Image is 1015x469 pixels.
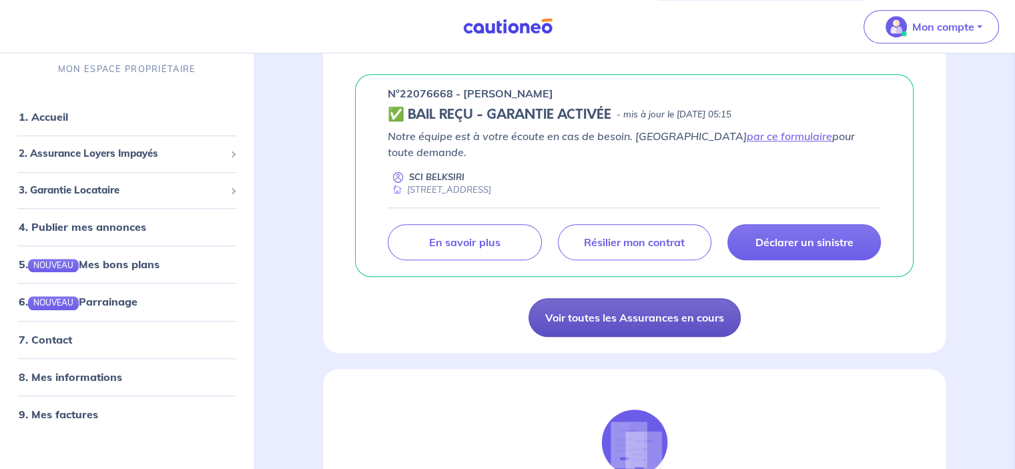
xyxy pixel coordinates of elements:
[727,224,881,260] a: Déclarer un sinistre
[388,224,541,260] a: En savoir plus
[5,103,248,130] div: 1. Accueil
[19,146,225,161] span: 2. Assurance Loyers Impayés
[5,401,248,428] div: 9. Mes factures
[617,108,731,121] p: - mis à jour le [DATE] 05:15
[529,298,741,337] a: Voir toutes les Assurances en cours
[5,326,248,353] div: 7. Contact
[558,224,711,260] a: Résilier mon contrat
[19,183,225,198] span: 3. Garantie Locataire
[58,63,196,75] p: MON ESPACE PROPRIÉTAIRE
[409,171,464,183] p: SCI BELKSIRI
[5,289,248,316] div: 6.NOUVEAUParrainage
[5,213,248,240] div: 4. Publier mes annonces
[912,19,974,35] p: Mon compte
[747,129,832,143] a: par ce formulaire
[5,364,248,390] div: 8. Mes informations
[388,85,553,101] p: n°22076668 - [PERSON_NAME]
[388,183,491,196] div: [STREET_ADDRESS]
[388,107,611,123] h5: ✅ BAIL REÇU - GARANTIE ACTIVÉE
[388,107,881,123] div: state: CONTRACT-VALIDATED, Context: ,MAYBE-CERTIFICATE,,LESSOR-DOCUMENTS,IS-ODEALIM
[19,296,137,309] a: 6.NOUVEAUParrainage
[864,10,999,43] button: illu_account_valid_menu.svgMon compte
[755,236,853,249] p: Déclarer un sinistre
[886,16,907,37] img: illu_account_valid_menu.svg
[458,18,558,35] img: Cautioneo
[5,141,248,167] div: 2. Assurance Loyers Impayés
[19,258,159,271] a: 5.NOUVEAUMes bons plans
[19,110,68,123] a: 1. Accueil
[19,370,122,384] a: 8. Mes informations
[429,236,500,249] p: En savoir plus
[19,220,146,233] a: 4. Publier mes annonces
[584,236,685,249] p: Résilier mon contrat
[388,128,881,160] p: Notre équipe est à votre écoute en cas de besoin. [GEOGRAPHIC_DATA] pour toute demande.
[19,408,98,421] a: 9. Mes factures
[5,251,248,278] div: 5.NOUVEAUMes bons plans
[5,177,248,203] div: 3. Garantie Locataire
[19,333,72,346] a: 7. Contact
